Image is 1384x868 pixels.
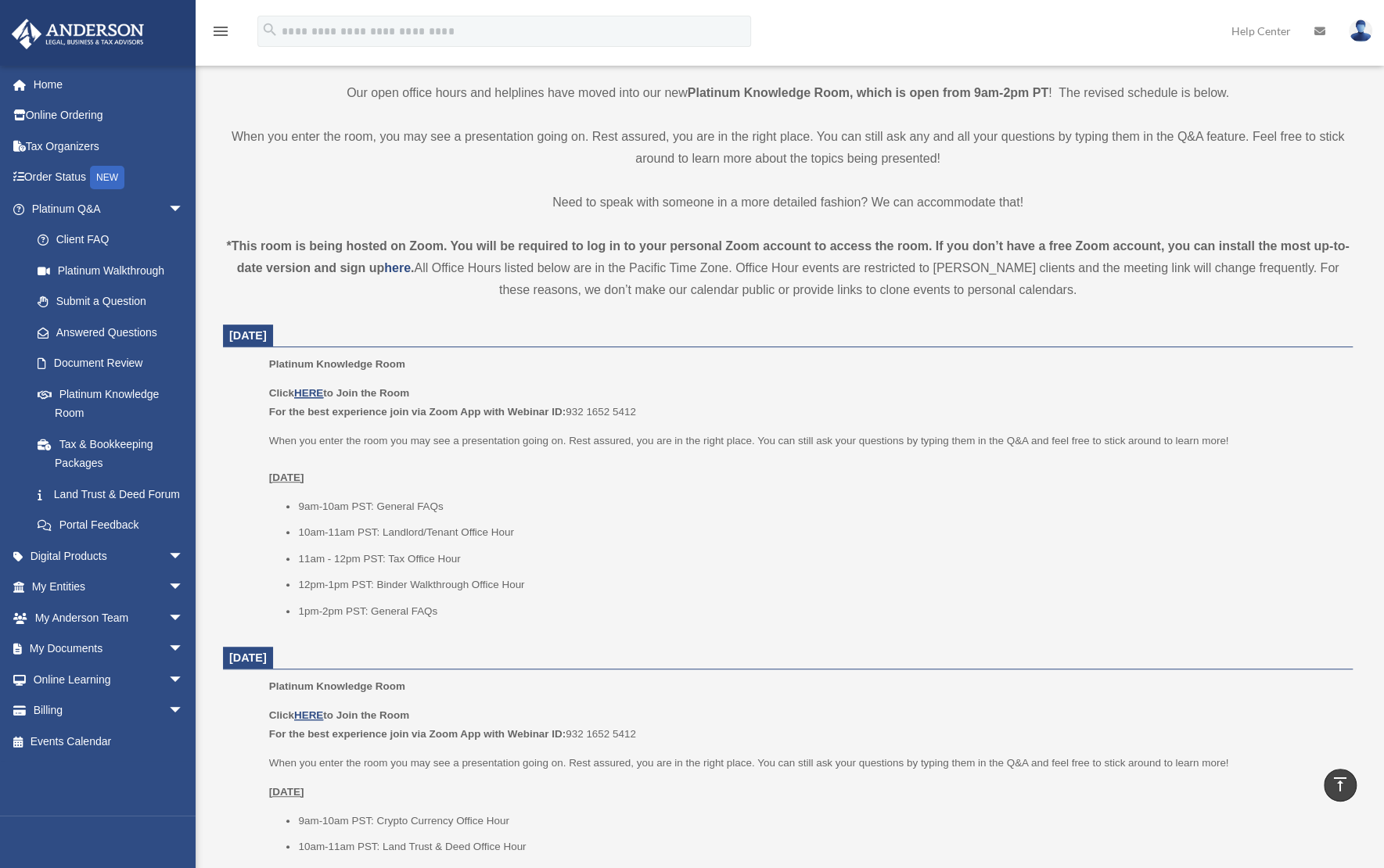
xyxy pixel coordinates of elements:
[22,317,207,348] a: Answered Questions
[384,261,411,274] a: here
[298,550,1342,569] li: 11am - 12pm PST: Tax Office Hour
[11,664,207,695] a: Online Learningarrow_drop_down
[294,387,323,399] a: HERE
[226,239,1349,274] strong: *This room is being hosted on Zoom. You will be required to log in to your personal Zoom account ...
[168,664,200,696] span: arrow_drop_down
[269,706,1342,743] p: 932 1652 5412
[22,286,207,317] a: Submit a Question
[411,261,414,274] strong: .
[269,709,409,721] b: Click to Join the Room
[22,429,207,479] a: Tax & Bookkeeping Packages
[22,510,207,541] a: Portal Feedback
[1349,20,1372,42] img: User Pic
[11,633,207,665] a: My Documentsarrow_drop_down
[229,651,267,664] span: [DATE]
[298,576,1342,594] li: 12pm-1pm PST: Binder Walkthrough Office Hour
[211,27,230,41] a: menu
[269,384,1342,421] p: 932 1652 5412
[269,472,304,483] u: [DATE]
[90,166,124,189] div: NEW
[1324,769,1357,802] a: vertical_align_top
[11,193,207,224] a: Platinum Q&Aarrow_drop_down
[269,358,405,370] span: Platinum Knowledge Room
[298,602,1342,621] li: 1pm-2pm PST: General FAQs
[298,812,1342,830] li: 9am-10am PST: Crypto Currency Office Hour
[298,838,1342,856] li: 10am-11am PST: Land Trust & Deed Office Hour
[223,235,1353,301] div: All Office Hours listed below are in the Pacific Time Zone. Office Hour events are restricted to ...
[22,224,207,256] a: Client FAQ
[223,82,1353,104] p: Our open office hours and helplines have moved into our new ! The revised schedule is below.
[688,86,1048,99] strong: Platinum Knowledge Room, which is open from 9am-2pm PT
[269,786,304,798] u: [DATE]
[269,728,566,740] b: For the best experience join via Zoom App with Webinar ID:
[22,255,207,286] a: Platinum Walkthrough
[1331,775,1350,794] i: vertical_align_top
[223,126,1353,170] p: When you enter the room, you may see a presentation going on. Rest assured, you are in the right ...
[269,432,1342,487] p: When you enter the room you may see a presentation going on. Rest assured, you are in the right p...
[269,680,405,692] span: Platinum Knowledge Room
[298,497,1342,516] li: 9am-10am PST: General FAQs
[22,479,207,510] a: Land Trust & Deed Forum
[298,523,1342,542] li: 10am-11am PST: Landlord/Tenant Office Hour
[22,378,200,429] a: Platinum Knowledge Room
[11,100,207,131] a: Online Ordering
[7,19,149,49] img: Anderson Advisors Platinum Portal
[168,572,200,604] span: arrow_drop_down
[269,406,566,418] b: For the best experience join via Zoom App with Webinar ID:
[269,754,1342,773] p: When you enter the room you may see a presentation going on. Rest assured, you are in the right p...
[261,21,279,38] i: search
[11,726,207,757] a: Events Calendar
[168,695,200,727] span: arrow_drop_down
[223,192,1353,213] p: Need to speak with someone in a more detailed fashion? We can accommodate that!
[229,329,267,342] span: [DATE]
[294,709,323,721] a: HERE
[168,602,200,634] span: arrow_drop_down
[211,22,230,41] i: menu
[11,695,207,726] a: Billingarrow_drop_down
[168,633,200,665] span: arrow_drop_down
[11,602,207,633] a: My Anderson Teamarrow_drop_down
[11,572,207,603] a: My Entitiesarrow_drop_down
[11,69,207,100] a: Home
[11,162,207,194] a: Order StatusNEW
[22,348,207,379] a: Document Review
[168,540,200,572] span: arrow_drop_down
[11,540,207,572] a: Digital Productsarrow_drop_down
[168,193,200,225] span: arrow_drop_down
[11,131,207,162] a: Tax Organizers
[269,387,409,399] b: Click to Join the Room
